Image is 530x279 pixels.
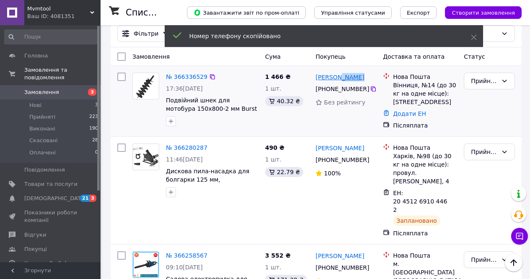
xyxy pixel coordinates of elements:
span: ЕН: 20 4512 6910 4462 [393,190,447,213]
img: Фото товару [134,73,158,99]
a: № 366258567 [166,252,207,259]
span: Замовлення та повідомлення [24,66,101,81]
a: [PERSON_NAME] [315,144,364,152]
span: Оплачені [29,149,56,156]
div: Післяплата [393,121,457,130]
div: Післяплата [393,229,457,237]
span: 21 [80,195,90,202]
a: Подвійний шнек для мотобура 150х800-2 мм Burst 14 [166,97,257,120]
span: 28 [92,137,98,144]
div: 40.32 ₴ [265,96,303,106]
span: 0 [95,149,98,156]
span: Скасовані [29,137,58,144]
a: № 366336529 [166,73,207,80]
button: Управління статусами [314,6,392,19]
div: Ваш ID: 4081351 [27,13,101,20]
span: 1 шт. [265,156,282,163]
button: Наверх [505,254,522,271]
span: Замовлення [24,89,59,96]
span: Показники роботи компанії [24,209,78,224]
div: [PHONE_NUMBER] [314,83,370,95]
div: Прийнято [471,147,498,156]
span: 190 [89,125,98,133]
span: Повідомлення [24,166,65,174]
span: 3 [88,89,96,96]
span: Покупець [315,53,345,60]
span: 3 552 ₴ [265,252,291,259]
a: Фото товару [132,143,159,170]
span: 1 шт. [265,264,282,271]
span: Виконані [29,125,55,133]
span: 09:10[DATE] [166,264,203,271]
span: Експорт [407,10,430,16]
span: 1 466 ₴ [265,73,291,80]
span: 11:46[DATE] [166,156,203,163]
div: Нова Пошта [393,143,457,152]
div: Номер телефону скопійовано [189,32,450,40]
span: Створити замовлення [452,10,515,16]
button: Завантажити звіт по пром-оплаті [187,6,306,19]
a: № 366280287 [166,144,207,151]
div: Прийнято [471,76,498,86]
div: Нова Пошта [393,251,457,260]
span: Покупці [24,245,47,253]
span: Mvmtool [27,5,90,13]
span: Каталог ProSale [24,260,70,267]
span: Завантажити звіт по пром-оплаті [194,9,299,16]
div: Харків, №98 (до 30 кг на одне місце): провул. [PERSON_NAME], 4 [393,152,457,185]
span: 17:36[DATE] [166,85,203,92]
span: Відгуки [24,231,46,239]
div: Заплановано [393,216,440,226]
button: Експорт [400,6,437,19]
span: Головна [24,52,48,60]
span: Доставка та оплата [383,53,445,60]
span: 3 [95,102,98,109]
div: Прийнято [471,255,498,264]
span: Статус [464,53,485,60]
input: Пошук [4,29,99,44]
div: Нова Пошта [393,73,457,81]
div: [PHONE_NUMBER] [314,262,370,274]
h1: Список замовлень [126,8,211,18]
span: 223 [89,113,98,121]
img: Фото товару [133,252,159,278]
a: [PERSON_NAME] [315,73,364,81]
span: Нові [29,102,41,109]
span: Фільтри [134,29,158,38]
span: Прийняті [29,113,55,121]
span: 1 шт. [265,85,282,92]
a: Додати ЕН [393,110,426,117]
span: 100% [324,170,341,177]
a: Створити замовлення [437,9,522,16]
a: [PERSON_NAME] [315,252,364,260]
button: Чат з покупцем [511,228,528,245]
span: 3 [90,195,96,202]
span: 490 ₴ [265,144,284,151]
span: Управління статусами [321,10,385,16]
span: Cума [265,53,281,60]
div: [PHONE_NUMBER] [314,154,370,166]
div: 22.79 ₴ [265,167,303,177]
span: [DEMOGRAPHIC_DATA] [24,195,86,202]
div: Вінниця, №14 (до 30 кг на одне місце): [STREET_ADDRESS] [393,81,457,106]
img: Фото товару [133,146,159,168]
a: Фото товару [132,73,159,99]
a: Дискова пила-насадка для болгарки 125 мм, центральна пила для дерева та кераміки [166,168,257,200]
a: Фото товару [132,251,159,278]
span: Замовлення [132,53,170,60]
button: Створити замовлення [445,6,522,19]
span: Товари та послуги [24,180,78,188]
span: Без рейтингу [324,99,365,106]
